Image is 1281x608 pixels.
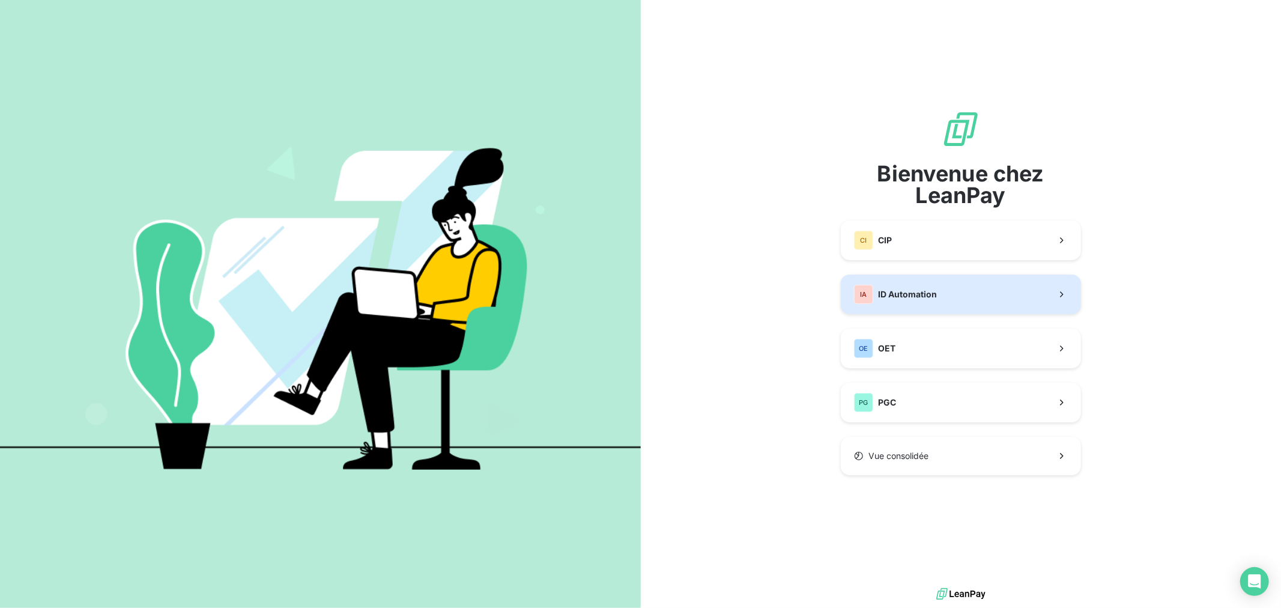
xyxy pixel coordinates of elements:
div: PG [854,393,873,412]
div: OE [854,339,873,358]
div: IA [854,285,873,304]
span: OET [878,342,895,354]
span: ID Automation [878,288,937,300]
div: Open Intercom Messenger [1240,567,1269,596]
button: IAID Automation [841,275,1081,314]
span: Bienvenue chez LeanPay [841,163,1081,206]
button: PGPGC [841,383,1081,422]
button: CICIP [841,220,1081,260]
img: logo [936,585,986,603]
button: Vue consolidée [841,437,1081,475]
div: CI [854,231,873,250]
button: OEOET [841,329,1081,368]
img: logo sigle [942,110,980,148]
span: Vue consolidée [868,450,928,462]
span: PGC [878,397,896,409]
span: CIP [878,234,892,246]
